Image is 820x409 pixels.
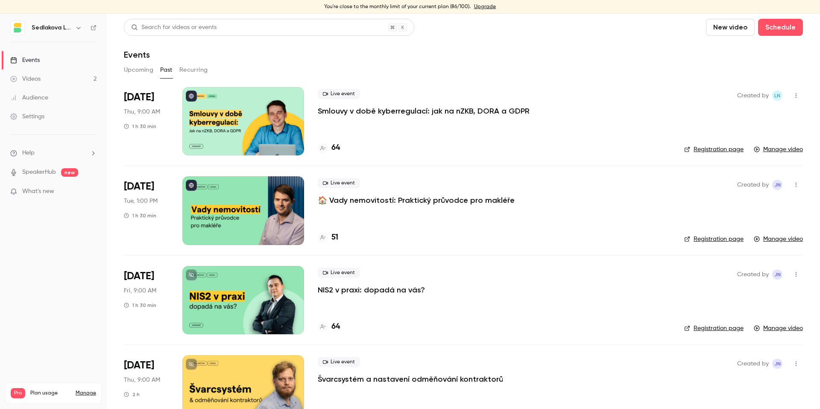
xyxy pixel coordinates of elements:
[124,376,160,384] span: Thu, 9:00 AM
[10,75,41,83] div: Videos
[10,56,40,64] div: Events
[331,321,340,333] h4: 64
[774,269,781,280] span: JN
[160,63,173,77] button: Past
[474,3,496,10] a: Upgrade
[774,180,781,190] span: JN
[10,93,48,102] div: Audience
[754,235,803,243] a: Manage video
[124,391,140,398] div: 2 h
[772,91,782,101] span: Lucie Nováčková
[772,359,782,369] span: Jan Nuc
[754,145,803,154] a: Manage video
[318,321,340,333] a: 64
[124,108,160,116] span: Thu, 9:00 AM
[772,180,782,190] span: Jan Nuc
[124,87,169,155] div: Aug 21 Thu, 9:00 AM (Europe/Prague)
[124,359,154,372] span: [DATE]
[124,176,169,245] div: Aug 12 Tue, 1:00 PM (Europe/Prague)
[331,232,338,243] h4: 51
[318,232,338,243] a: 51
[124,212,156,219] div: 1 h 30 min
[124,91,154,104] span: [DATE]
[32,23,72,32] h6: Sedlakova Legal
[124,197,158,205] span: Tue, 1:00 PM
[318,195,515,205] a: 🏠 Vady nemovitostí: Praktický průvodce pro makléře
[774,359,781,369] span: JN
[318,142,340,154] a: 64
[124,302,156,309] div: 1 h 30 min
[124,286,156,295] span: Fri, 9:00 AM
[124,269,154,283] span: [DATE]
[758,19,803,36] button: Schedule
[124,123,156,130] div: 1 h 30 min
[179,63,208,77] button: Recurring
[737,269,769,280] span: Created by
[76,390,96,397] a: Manage
[318,357,360,367] span: Live event
[318,374,503,384] a: Švarcsystém a nastavení odměňování kontraktorů
[22,149,35,158] span: Help
[124,63,153,77] button: Upcoming
[10,112,44,121] div: Settings
[131,23,217,32] div: Search for videos or events
[684,324,744,333] a: Registration page
[124,266,169,334] div: Jun 20 Fri, 9:00 AM (Europe/Prague)
[737,359,769,369] span: Created by
[318,178,360,188] span: Live event
[737,180,769,190] span: Created by
[61,168,78,177] span: new
[124,180,154,193] span: [DATE]
[30,390,70,397] span: Plan usage
[318,89,360,99] span: Live event
[10,149,97,158] li: help-dropdown-opener
[22,168,56,177] a: SpeakerHub
[318,285,425,295] a: NIS2 v praxi: dopadá na vás?
[754,324,803,333] a: Manage video
[318,106,530,116] a: Smlouvy v době kyberregulací: jak na nZKB, DORA a GDPR
[706,19,755,36] button: New video
[22,187,54,196] span: What's new
[684,235,744,243] a: Registration page
[124,50,150,60] h1: Events
[318,268,360,278] span: Live event
[684,145,744,154] a: Registration page
[737,91,769,101] span: Created by
[331,142,340,154] h4: 64
[772,269,782,280] span: Jan Nuc
[86,188,97,196] iframe: Noticeable Trigger
[11,21,24,35] img: Sedlakova Legal
[11,388,25,398] span: Pro
[774,91,780,101] span: LN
